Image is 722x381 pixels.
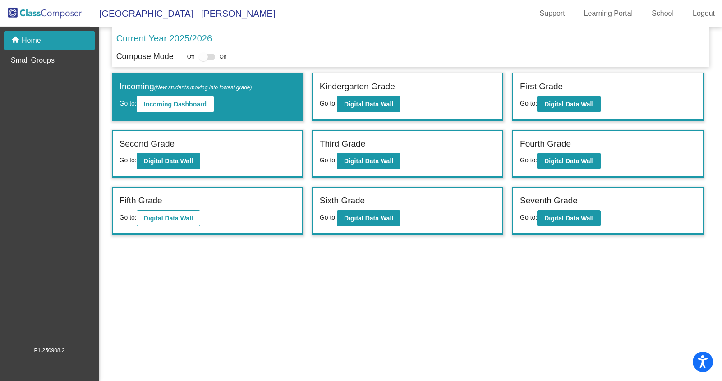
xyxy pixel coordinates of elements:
span: Go to: [520,214,537,221]
span: Go to: [120,100,137,107]
label: Fifth Grade [120,194,162,207]
b: Digital Data Wall [544,157,593,165]
p: Compose Mode [116,50,174,63]
a: Logout [685,6,722,21]
span: Off [187,53,194,61]
mat-icon: home [11,35,22,46]
button: Digital Data Wall [537,96,601,112]
button: Digital Data Wall [137,153,200,169]
label: Kindergarten Grade [320,80,395,93]
button: Digital Data Wall [537,153,601,169]
label: Third Grade [320,138,365,151]
span: Go to: [120,156,137,164]
span: On [220,53,227,61]
b: Digital Data Wall [544,101,593,108]
a: Learning Portal [577,6,640,21]
label: Fourth Grade [520,138,571,151]
button: Digital Data Wall [337,96,400,112]
button: Incoming Dashboard [137,96,214,112]
span: Go to: [320,214,337,221]
button: Digital Data Wall [337,153,400,169]
span: [GEOGRAPHIC_DATA] - [PERSON_NAME] [90,6,275,21]
a: Support [533,6,572,21]
b: Digital Data Wall [344,101,393,108]
label: Seventh Grade [520,194,578,207]
label: Second Grade [120,138,175,151]
b: Digital Data Wall [344,157,393,165]
span: Go to: [520,100,537,107]
label: Incoming [120,80,252,93]
span: Go to: [320,156,337,164]
button: Digital Data Wall [137,210,200,226]
p: Home [22,35,41,46]
b: Digital Data Wall [144,215,193,222]
a: School [644,6,681,21]
span: Go to: [320,100,337,107]
b: Digital Data Wall [344,215,393,222]
b: Digital Data Wall [544,215,593,222]
button: Digital Data Wall [537,210,601,226]
b: Incoming Dashboard [144,101,207,108]
span: (New students moving into lowest grade) [154,84,252,91]
label: Sixth Grade [320,194,365,207]
p: Current Year 2025/2026 [116,32,212,45]
button: Digital Data Wall [337,210,400,226]
span: Go to: [120,214,137,221]
label: First Grade [520,80,563,93]
b: Digital Data Wall [144,157,193,165]
span: Go to: [520,156,537,164]
p: Small Groups [11,55,55,66]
